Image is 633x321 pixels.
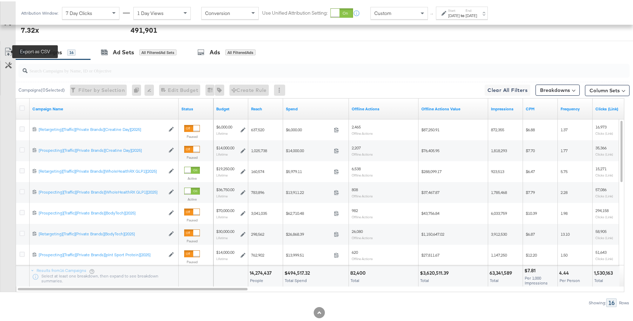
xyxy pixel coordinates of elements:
[588,299,606,304] div: Showing:
[251,209,267,214] span: 3,041,035
[251,188,264,194] span: 783,896
[561,251,568,256] span: 1.50
[421,126,439,131] span: $87,250.91
[526,188,535,194] span: $7.79
[31,47,62,55] div: Campaigns
[525,274,548,284] span: Per 1,000 Impressions
[561,147,568,152] span: 1.77
[595,255,613,259] sub: Clicks (Link)
[352,144,361,149] span: 2,207
[595,123,607,128] span: 16,973
[561,126,568,131] span: 1.37
[352,193,373,197] sub: Offline Actions
[524,266,538,273] div: $7.81
[595,213,613,218] sub: Clicks (Link)
[216,193,228,197] sub: Lifetime
[18,86,65,92] div: Campaigns ( 0 Selected)
[352,151,373,155] sub: Offline Actions
[352,213,373,218] sub: Offline Actions
[39,188,165,194] a: [Prospecting][Traffic][Private Brands][WholeHealthRX GLP1][2025]
[39,251,165,257] a: [Prospecting][Traffic][Private Brands][plnt Sport Protein][2025]
[491,251,507,256] span: 1,147,250
[181,105,211,110] a: Shows the current state of your Ad Campaign.
[421,105,485,110] a: Offline Actions.
[251,147,267,152] span: 1,025,738
[184,133,200,138] label: Paused
[28,60,574,73] input: Search Campaigns by Name, ID or Objective
[184,237,200,242] label: Paused
[421,167,441,173] span: $288,099.17
[352,123,361,128] span: 2,465
[491,126,504,131] span: 872,355
[561,230,570,235] span: 13.10
[595,172,613,176] sub: Clicks (Link)
[595,193,613,197] sub: Clicks (Link)
[595,227,607,233] span: 58,905
[251,251,264,256] span: 762,902
[352,255,373,259] sub: Offline Actions
[606,297,617,306] div: 16
[39,230,165,235] div: [Retargeting][Traffic][Private Brands][BodyTech][2025]
[351,276,359,282] span: Total
[491,167,504,173] span: 923,513
[491,105,520,110] a: The number of times your ad was served. On mobile apps an ad is counted as served the first time ...
[352,206,358,212] span: 982
[448,7,460,11] label: Start:
[284,268,312,275] div: $494,517.32
[352,165,361,170] span: 6,538
[39,230,165,236] a: [Retargeting][Traffic][Private Brands][BodyTech][2025]
[420,268,451,275] div: $3,620,511.39
[448,11,460,17] div: [DATE]
[286,209,331,214] span: $62,710.48
[251,167,264,173] span: 160,574
[585,84,630,95] button: Column Sets
[286,167,331,173] span: $5,979.11
[216,144,234,149] div: $14,000.00
[262,8,328,15] label: Use Unified Attribution Setting:
[39,209,165,215] a: [Prospecting][Traffic][Private Brands][BodyTech][2025]
[251,105,280,110] a: The number of people your ad was served to.
[250,276,263,282] span: People
[32,105,176,110] a: Your campaign name.
[560,276,580,282] span: Per Person
[487,85,527,93] span: Clear All Filters
[466,7,477,11] label: End:
[559,268,571,275] div: 4.44
[526,230,535,235] span: $6.87
[286,188,331,194] span: $13,911.22
[491,230,507,235] span: 3,912,530
[39,167,165,173] a: [Retargeting][Traffic][Private Brands][WholeHealthRX GLP1][2025]
[352,248,358,253] span: 620
[429,12,435,14] span: ↑
[216,213,228,218] sub: Lifetime
[595,186,607,191] span: 57,086
[286,251,331,256] span: $13,999.51
[216,206,234,212] div: $70,000.00
[491,147,507,152] span: 1,818,293
[526,105,555,110] a: The average cost you've paid to have 1,000 impressions of your ad.
[421,147,439,152] span: $76,405.95
[251,126,264,131] span: 637,520
[113,47,134,55] div: Ad Sets
[205,9,230,15] span: Conversion
[216,172,228,176] sub: Lifetime
[595,165,607,170] span: 15,271
[595,130,613,134] sub: Clicks (Link)
[352,234,373,238] sub: Offline Actions
[132,83,144,94] div: 0
[526,126,535,131] span: $6.88
[66,9,92,15] span: 7 Day Clicks
[526,167,535,173] span: $6.47
[374,9,391,15] span: Custom
[526,251,537,256] span: $12.20
[216,123,232,128] div: $6,000.00
[184,154,200,158] label: Paused
[595,151,613,155] sub: Clicks (Link)
[184,258,200,263] label: Paused
[250,268,274,275] div: 14,274,437
[421,209,439,214] span: $43,756.84
[216,234,228,238] sub: Lifetime
[536,83,580,94] button: Breakdowns
[67,48,76,54] div: 16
